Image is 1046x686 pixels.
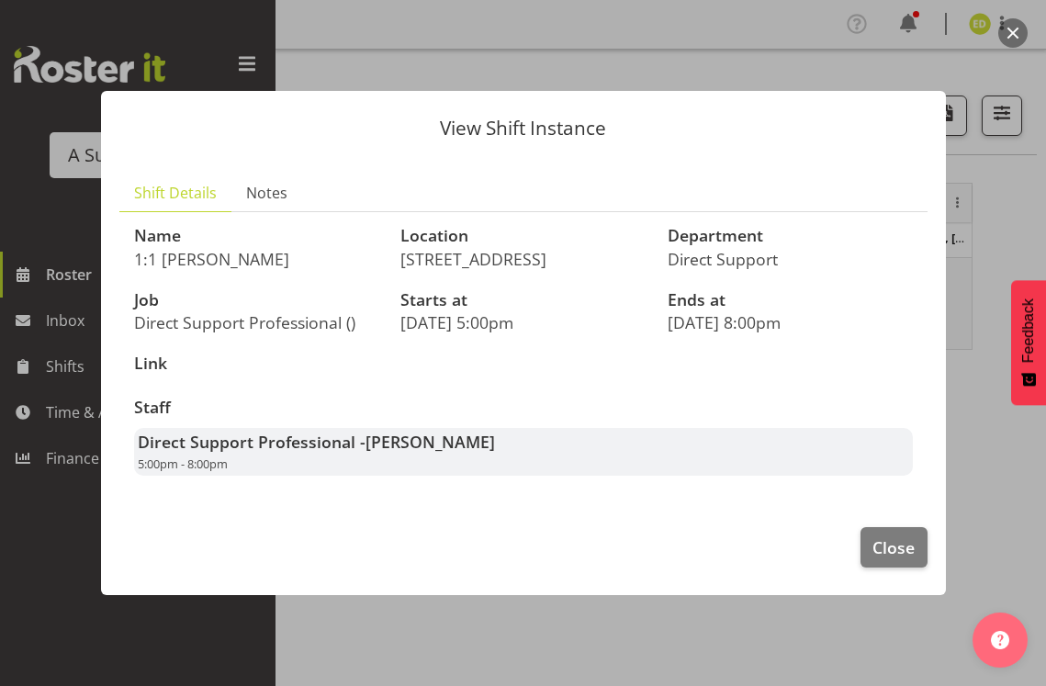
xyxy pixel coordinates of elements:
img: help-xxl-2.png [991,631,1009,649]
p: Direct Support Professional () [134,312,379,332]
h3: Location [400,227,646,245]
p: [DATE] 5:00pm [400,312,646,332]
span: [PERSON_NAME] [366,431,495,453]
p: [DATE] 8:00pm [668,312,913,332]
button: Feedback - Show survey [1011,280,1046,405]
h3: Ends at [668,291,913,309]
h3: Department [668,227,913,245]
span: 5:00pm - 8:00pm [138,455,228,472]
span: Feedback [1020,298,1037,363]
h3: Link [134,354,379,373]
button: Close [860,527,927,568]
p: View Shift Instance [119,118,928,138]
h3: Name [134,227,379,245]
h3: Staff [134,399,913,417]
span: Shift Details [134,182,217,204]
p: Direct Support [668,249,913,269]
span: Notes [246,182,287,204]
span: Close [872,535,915,559]
h3: Starts at [400,291,646,309]
p: 1:1 [PERSON_NAME] [134,249,379,269]
h3: Job [134,291,379,309]
strong: Direct Support Professional - [138,431,495,453]
p: [STREET_ADDRESS] [400,249,646,269]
